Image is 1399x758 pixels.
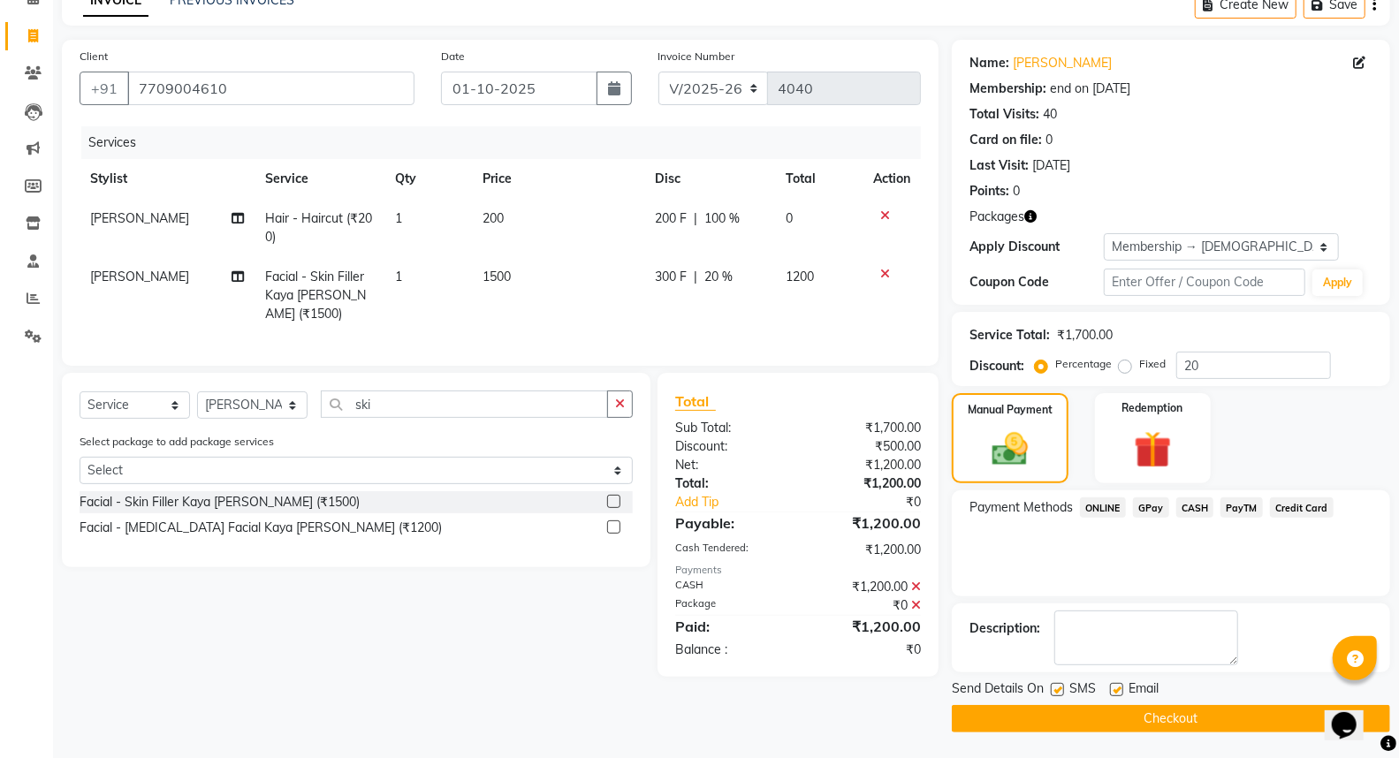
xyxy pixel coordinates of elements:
span: Hair - Haircut (₹200) [265,210,372,245]
span: 20 % [704,268,733,286]
div: ₹1,700.00 [798,419,934,437]
div: 0 [1045,131,1053,149]
label: Invoice Number [658,49,735,64]
th: Total [775,159,863,199]
div: ₹1,200.00 [798,578,934,596]
span: SMS [1069,679,1096,701]
div: Service Total: [969,326,1050,345]
span: Credit Card [1270,497,1334,518]
div: ₹1,700.00 [1057,326,1113,345]
div: Net: [662,456,798,474]
div: ₹0 [798,641,934,659]
label: Redemption [1122,400,1183,416]
span: 1200 [786,269,814,284]
div: Apply Discount [969,238,1104,256]
div: Points: [969,182,1009,201]
input: Enter Offer / Coupon Code [1104,269,1305,296]
div: ₹0 [798,596,934,615]
div: ₹1,200.00 [798,541,934,559]
span: [PERSON_NAME] [90,269,189,284]
a: Add Tip [662,493,820,512]
span: ONLINE [1080,497,1126,518]
span: 0 [786,210,793,226]
span: [PERSON_NAME] [90,210,189,226]
span: 300 F [655,268,687,286]
label: Percentage [1055,356,1112,372]
div: Discount: [662,437,798,456]
img: _gift.svg [1122,427,1183,473]
div: Name: [969,54,1009,72]
label: Fixed [1139,356,1166,372]
span: PayTM [1220,497,1263,518]
span: 1 [395,210,402,226]
div: ₹1,200.00 [798,512,934,534]
button: Apply [1312,269,1363,296]
div: Membership: [969,80,1046,98]
span: CASH [1176,497,1214,518]
iframe: chat widget [1325,687,1381,740]
span: 1500 [483,269,511,284]
label: Manual Payment [968,402,1053,418]
div: Description: [969,619,1040,638]
th: Service [255,159,385,199]
span: 200 F [655,209,687,228]
span: 200 [483,210,504,226]
div: Paid: [662,616,798,637]
span: Packages [969,208,1024,226]
div: 40 [1043,105,1057,124]
span: | [694,268,697,286]
div: ₹500.00 [798,437,934,456]
div: [DATE] [1032,156,1070,175]
span: GPay [1133,497,1169,518]
span: Total [675,392,716,411]
a: [PERSON_NAME] [1013,54,1112,72]
div: ₹1,200.00 [798,474,934,493]
div: ₹1,200.00 [798,456,934,474]
th: Price [472,159,644,199]
div: Balance : [662,641,798,659]
div: Card on file: [969,131,1042,149]
input: Search or Scan [321,390,608,418]
input: Search by Name/Mobile/Email/Code [127,72,414,105]
div: 0 [1013,182,1020,201]
th: Qty [384,159,471,199]
div: ₹1,200.00 [798,616,934,637]
div: Payments [675,563,921,578]
button: Checkout [952,705,1390,732]
span: Send Details On [952,679,1044,701]
div: Services [81,126,934,159]
span: 1 [395,269,402,284]
span: 100 % [704,209,740,228]
div: Total Visits: [969,105,1039,124]
img: _cash.svg [981,428,1039,470]
div: Facial - Skin Filler Kaya [PERSON_NAME] (₹1500) [80,493,360,512]
span: Email [1129,679,1159,701]
div: Last Visit: [969,156,1029,175]
div: Payable: [662,512,798,534]
div: Package [662,596,798,615]
label: Select package to add package services [80,434,274,450]
div: ₹0 [821,493,934,512]
th: Stylist [80,159,255,199]
span: Payment Methods [969,498,1073,517]
div: Total: [662,474,798,493]
div: Sub Total: [662,419,798,437]
span: Facial - Skin Filler Kaya [PERSON_NAME] (₹1500) [265,269,366,322]
th: Action [863,159,921,199]
div: end on [DATE] [1050,80,1130,98]
span: | [694,209,697,228]
div: Discount: [969,357,1024,375]
div: Facial - [MEDICAL_DATA] Facial Kaya [PERSON_NAME] (₹1200) [80,519,442,537]
label: Client [80,49,108,64]
th: Disc [644,159,775,199]
button: +91 [80,72,129,105]
div: Coupon Code [969,273,1104,292]
div: Cash Tendered: [662,541,798,559]
label: Date [441,49,465,64]
div: CASH [662,578,798,596]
